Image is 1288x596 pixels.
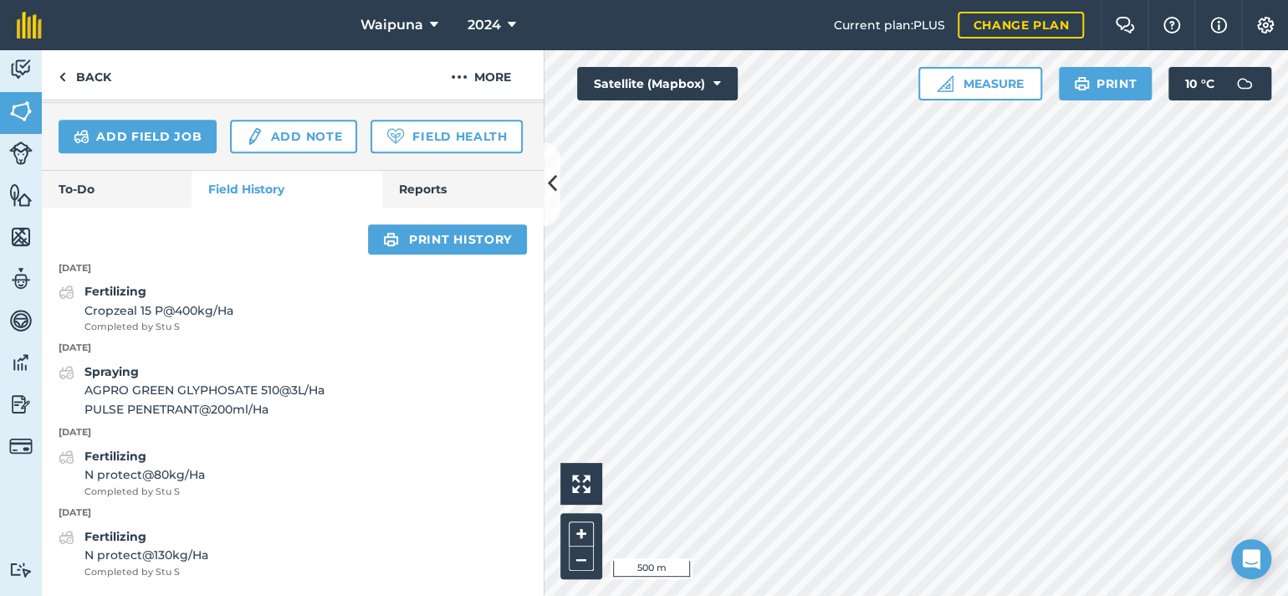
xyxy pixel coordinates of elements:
img: svg+xml;base64,PD94bWwgdmVyc2lvbj0iMS4wIiBlbmNvZGluZz0idXRmLTgiPz4KPCEtLSBHZW5lcmF0b3I6IEFkb2JlIE... [9,266,33,291]
p: [DATE] [42,341,544,356]
strong: Fertilizing [84,284,146,299]
p: [DATE] [42,506,544,521]
img: svg+xml;base64,PHN2ZyB4bWxucz0iaHR0cDovL3d3dy53My5vcmcvMjAwMC9zdmciIHdpZHRoPSIyMCIgaGVpZ2h0PSIyNC... [451,67,468,87]
a: SprayingAGPRO GREEN GLYPHOSATE 510@3L/HaPULSE PENETRANT@200ml/Ha [59,362,325,419]
span: PULSE PENETRANT @ 200 ml / Ha [84,400,325,419]
button: Print [1059,67,1153,100]
span: Completed by Stu S [84,565,208,580]
p: [DATE] [42,425,544,440]
img: A question mark icon [1162,17,1182,33]
a: To-Do [42,171,192,208]
strong: Fertilizing [84,529,146,544]
span: Waipuna [360,15,423,35]
div: Open Intercom Messenger [1231,539,1271,579]
img: svg+xml;base64,PD94bWwgdmVyc2lvbj0iMS4wIiBlbmNvZGluZz0idXRmLTgiPz4KPCEtLSBHZW5lcmF0b3I6IEFkb2JlIE... [9,141,33,165]
a: Field History [192,171,381,208]
a: FertilizingCropzeal 15 P@400kg/HaCompleted by Stu S [59,282,233,334]
a: Field Health [371,120,522,153]
button: Satellite (Mapbox) [577,67,738,100]
img: svg+xml;base64,PD94bWwgdmVyc2lvbj0iMS4wIiBlbmNvZGluZz0idXRmLTgiPz4KPCEtLSBHZW5lcmF0b3I6IEFkb2JlIE... [74,126,89,146]
span: 10 ° C [1185,67,1214,100]
a: FertilizingN protect@80kg/HaCompleted by Stu S [59,447,205,499]
span: Completed by Stu S [84,320,233,335]
img: A cog icon [1255,17,1275,33]
button: Measure [918,67,1042,100]
a: Back [42,50,128,100]
button: 10 °C [1168,67,1271,100]
a: Change plan [958,12,1084,39]
a: FertilizingN protect@130kg/HaCompleted by Stu S [59,527,208,579]
img: svg+xml;base64,PHN2ZyB4bWxucz0iaHR0cDovL3d3dy53My5vcmcvMjAwMC9zdmciIHdpZHRoPSIxNyIgaGVpZ2h0PSIxNy... [1210,15,1227,35]
span: Completed by Stu S [84,485,205,500]
img: svg+xml;base64,PD94bWwgdmVyc2lvbj0iMS4wIiBlbmNvZGluZz0idXRmLTgiPz4KPCEtLSBHZW5lcmF0b3I6IEFkb2JlIE... [9,57,33,82]
span: Cropzeal 15 P @ 400 kg / Ha [84,301,233,320]
img: svg+xml;base64,PD94bWwgdmVyc2lvbj0iMS4wIiBlbmNvZGluZz0idXRmLTgiPz4KPCEtLSBHZW5lcmF0b3I6IEFkb2JlIE... [245,126,263,146]
a: Print history [368,224,527,254]
img: svg+xml;base64,PD94bWwgdmVyc2lvbj0iMS4wIiBlbmNvZGluZz0idXRmLTgiPz4KPCEtLSBHZW5lcmF0b3I6IEFkb2JlIE... [59,362,74,383]
span: 2024 [468,15,501,35]
a: Reports [382,171,544,208]
a: Add field job [59,120,217,153]
img: svg+xml;base64,PD94bWwgdmVyc2lvbj0iMS4wIiBlbmNvZGluZz0idXRmLTgiPz4KPCEtLSBHZW5lcmF0b3I6IEFkb2JlIE... [9,434,33,458]
img: svg+xml;base64,PHN2ZyB4bWxucz0iaHR0cDovL3d3dy53My5vcmcvMjAwMC9zdmciIHdpZHRoPSI5IiBoZWlnaHQ9IjI0Ii... [59,67,66,87]
img: svg+xml;base64,PD94bWwgdmVyc2lvbj0iMS4wIiBlbmNvZGluZz0idXRmLTgiPz4KPCEtLSBHZW5lcmF0b3I6IEFkb2JlIE... [9,562,33,578]
a: Add note [230,120,357,153]
img: svg+xml;base64,PHN2ZyB4bWxucz0iaHR0cDovL3d3dy53My5vcmcvMjAwMC9zdmciIHdpZHRoPSIxOSIgaGVpZ2h0PSIyNC... [1074,74,1090,94]
button: More [418,50,544,100]
button: + [569,521,594,547]
img: svg+xml;base64,PHN2ZyB4bWxucz0iaHR0cDovL3d3dy53My5vcmcvMjAwMC9zdmciIHdpZHRoPSIxOSIgaGVpZ2h0PSIyNC... [383,229,399,249]
strong: Fertilizing [84,449,146,464]
span: N protect @ 130 kg / Ha [84,546,208,564]
strong: Spraying [84,364,139,379]
img: Two speech bubbles overlapping with the left bubble in the forefront [1115,17,1135,33]
img: Four arrows, one pointing top left, one top right, one bottom right and the last bottom left [572,475,590,493]
span: AGPRO GREEN GLYPHOSATE 510 @ 3 L / Ha [84,381,325,399]
span: Current plan : PLUS [833,16,944,34]
img: svg+xml;base64,PD94bWwgdmVyc2lvbj0iMS4wIiBlbmNvZGluZz0idXRmLTgiPz4KPCEtLSBHZW5lcmF0b3I6IEFkb2JlIE... [1228,67,1261,100]
img: svg+xml;base64,PHN2ZyB4bWxucz0iaHR0cDovL3d3dy53My5vcmcvMjAwMC9zdmciIHdpZHRoPSI1NiIgaGVpZ2h0PSI2MC... [9,224,33,249]
span: N protect @ 80 kg / Ha [84,465,205,484]
img: svg+xml;base64,PHN2ZyB4bWxucz0iaHR0cDovL3d3dy53My5vcmcvMjAwMC9zdmciIHdpZHRoPSI1NiIgaGVpZ2h0PSI2MC... [9,182,33,208]
img: fieldmargin Logo [17,12,42,39]
img: svg+xml;base64,PD94bWwgdmVyc2lvbj0iMS4wIiBlbmNvZGluZz0idXRmLTgiPz4KPCEtLSBHZW5lcmF0b3I6IEFkb2JlIE... [9,392,33,417]
img: svg+xml;base64,PD94bWwgdmVyc2lvbj0iMS4wIiBlbmNvZGluZz0idXRmLTgiPz4KPCEtLSBHZW5lcmF0b3I6IEFkb2JlIE... [59,447,74,467]
img: svg+xml;base64,PD94bWwgdmVyc2lvbj0iMS4wIiBlbmNvZGluZz0idXRmLTgiPz4KPCEtLSBHZW5lcmF0b3I6IEFkb2JlIE... [9,350,33,375]
img: svg+xml;base64,PHN2ZyB4bWxucz0iaHR0cDovL3d3dy53My5vcmcvMjAwMC9zdmciIHdpZHRoPSI1NiIgaGVpZ2h0PSI2MC... [9,99,33,124]
button: – [569,547,594,571]
p: [DATE] [42,261,544,276]
img: svg+xml;base64,PD94bWwgdmVyc2lvbj0iMS4wIiBlbmNvZGluZz0idXRmLTgiPz4KPCEtLSBHZW5lcmF0b3I6IEFkb2JlIE... [59,527,74,547]
img: svg+xml;base64,PD94bWwgdmVyc2lvbj0iMS4wIiBlbmNvZGluZz0idXRmLTgiPz4KPCEtLSBHZW5lcmF0b3I6IEFkb2JlIE... [59,282,74,302]
img: svg+xml;base64,PD94bWwgdmVyc2lvbj0iMS4wIiBlbmNvZGluZz0idXRmLTgiPz4KPCEtLSBHZW5lcmF0b3I6IEFkb2JlIE... [9,308,33,333]
img: Ruler icon [937,75,953,92]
